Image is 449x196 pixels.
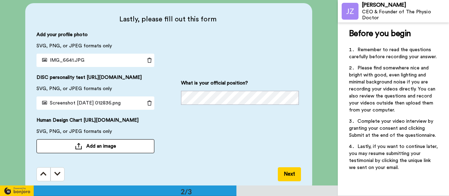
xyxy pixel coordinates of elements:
[36,128,112,139] span: SVG, PNG, or JPEG formats only
[86,143,116,150] span: Add an image
[349,47,437,59] span: Remember to read the questions carefully before recording your answer.
[36,85,112,96] span: SVG, PNG, or JPEG formats only
[36,42,112,54] span: SVG, PNG, or JPEG formats only
[39,101,121,106] span: Screenshot [DATE] 012836.png
[36,14,299,24] span: Lastly, please fill out this form
[342,3,358,20] img: Profile Image
[39,58,85,63] span: IMG_6641.JPG
[36,139,154,153] button: Add an image
[349,144,439,170] span: Lastly, if you want to continue later, you may resume submitting your testimonial by clicking the...
[362,9,449,21] div: CEO & Founder of The Physio Doctor
[36,117,139,128] span: Human Design Chart [URL][DOMAIN_NAME]
[349,66,437,113] span: Please find somewhere nice and bright with good, even lighting and minimal background noise if yo...
[181,80,248,91] span: What is your official position?
[278,167,301,181] button: Next
[36,31,88,42] span: Add your profile photo
[362,2,449,8] div: [PERSON_NAME]
[349,119,436,138] span: Complete your video interview by granting your consent and clicking Submit at the end of the ques...
[349,29,411,38] span: Before you begin
[36,74,142,85] span: DISC personality test [URL][DOMAIN_NAME]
